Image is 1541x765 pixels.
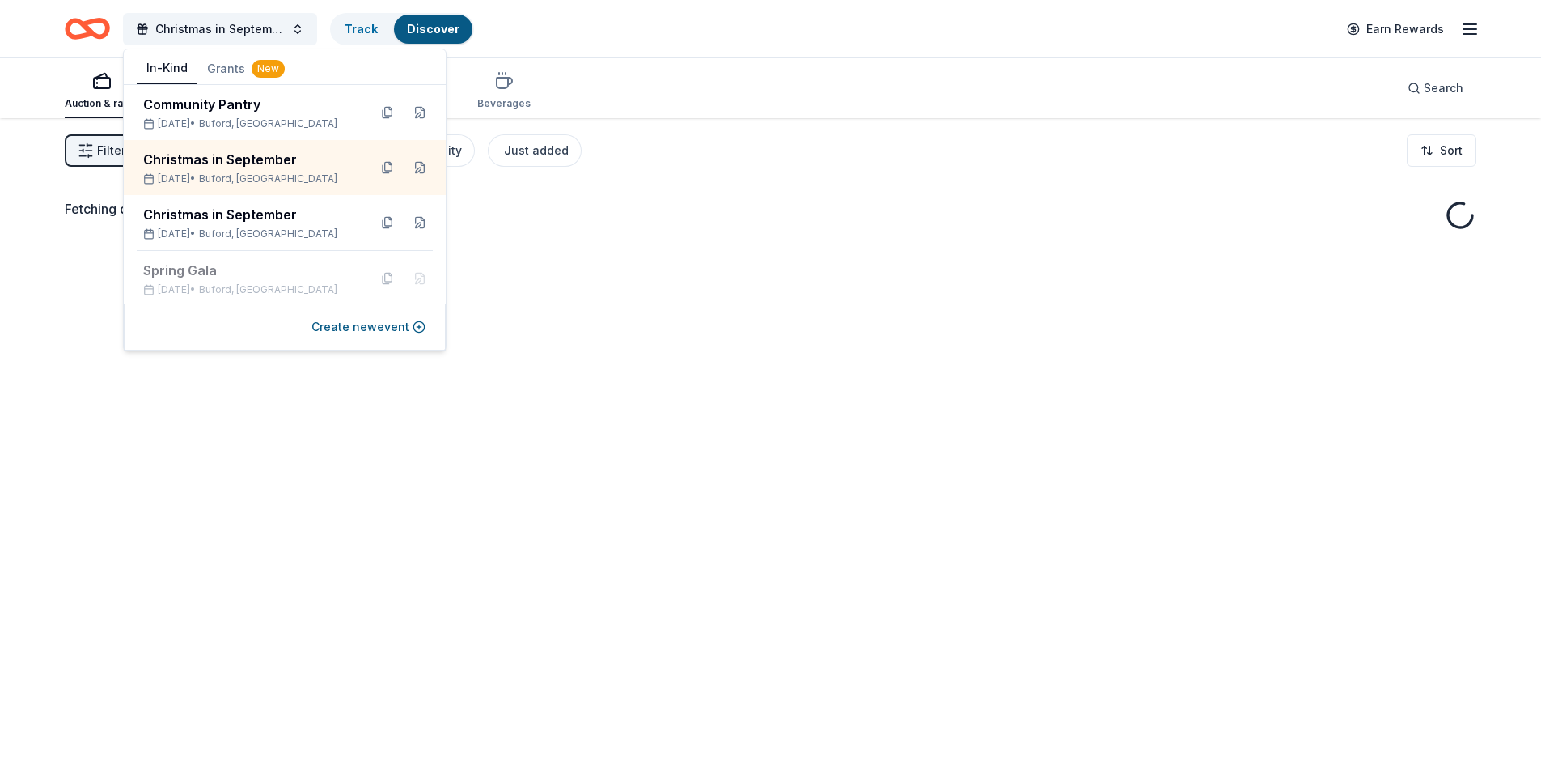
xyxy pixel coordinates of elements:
div: Just added [504,141,569,160]
div: Community Pantry [143,95,355,114]
button: Sort [1407,134,1476,167]
button: Grants [197,54,294,83]
button: TrackDiscover [330,13,474,45]
button: Filter2 [65,134,138,167]
button: Christmas in September [123,13,317,45]
button: Beverages [477,65,531,118]
div: Spring Gala [143,261,355,280]
span: Buford, [GEOGRAPHIC_DATA] [199,227,337,240]
span: Christmas in September [155,19,285,39]
div: New [252,60,285,78]
button: Create newevent [311,317,425,337]
div: Auction & raffle [65,97,138,110]
div: Fetching donors, one moment... [65,199,1476,219]
button: Auction & raffle [65,65,138,118]
span: Search [1424,79,1463,98]
button: In-Kind [137,53,197,84]
a: Discover [407,22,459,36]
span: Buford, [GEOGRAPHIC_DATA] [199,283,337,296]
button: Just added [488,134,582,167]
span: Filter [97,141,125,160]
div: Christmas in September [143,150,355,169]
div: Beverages [477,97,531,110]
div: [DATE] • [143,283,355,296]
div: Christmas in September [143,205,355,224]
span: Buford, [GEOGRAPHIC_DATA] [199,117,337,130]
a: Earn Rewards [1337,15,1454,44]
button: Search [1395,72,1476,104]
a: Track [345,22,378,36]
a: Home [65,10,110,48]
div: [DATE] • [143,172,355,185]
div: [DATE] • [143,117,355,130]
div: [DATE] • [143,227,355,240]
span: Buford, [GEOGRAPHIC_DATA] [199,172,337,185]
span: Sort [1440,141,1463,160]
